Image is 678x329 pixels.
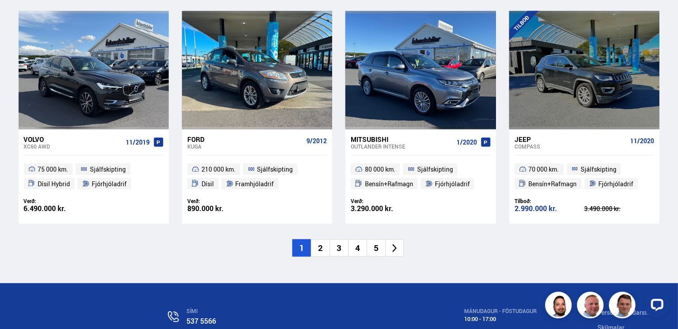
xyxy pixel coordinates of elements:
span: Fjórhjóladrif [435,179,470,189]
div: Ford [187,135,303,143]
img: n0V2lOsqF3l1V2iz.svg [168,311,179,322]
div: Compass [515,143,627,149]
span: 80 000 km. [365,164,395,175]
span: Fjórhjóladrif [598,179,633,189]
div: SÍMI [186,308,403,314]
div: Volvo [24,135,122,143]
span: Bensín+Rafmagn [529,179,577,189]
span: 11/2019 [126,139,150,146]
img: FbJEzSuNWCJXmdc-.webp [610,293,637,320]
span: Fjórhjóladrif [92,179,127,189]
img: nhp88E3Fdnt1Opn2.png [546,293,573,320]
div: Verð: [187,198,257,204]
a: Mitsubishi Outlander INTENSE 1/2020 80 000 km. Sjálfskipting Bensín+Rafmagn Fjórhjóladrif Verð: 3... [345,129,496,224]
div: Tilboð: [515,198,585,204]
span: 210 000 km. [201,164,236,175]
div: Verð: [351,198,421,204]
span: Sjálfskipting [417,164,453,175]
li: 1 [292,239,311,257]
span: 1/2020 [457,139,477,146]
span: 9/2012 [306,137,327,145]
div: 2.990.000 kr. [515,205,585,212]
span: 75 000 km. [38,164,68,175]
span: Dísil Hybrid [38,179,70,189]
img: siFngHWaQ9KaOqBr.png [578,293,605,320]
span: Sjálfskipting [257,164,293,175]
div: 3.490.000 kr. [584,206,654,212]
div: 10:00 - 17:00 [464,316,537,322]
li: 5 [367,239,385,257]
li: 4 [348,239,367,257]
span: Bensín+Rafmagn [365,179,413,189]
span: Sjálfskipting [90,164,126,175]
div: Kuga [187,143,303,149]
div: Mitsubishi [351,135,453,143]
div: Verð: [24,198,94,204]
div: MÁNUDAGUR - FÖSTUDAGUR [464,308,537,314]
span: Framhjóladrif [236,179,274,189]
span: 70 000 km. [529,164,559,175]
iframe: LiveChat chat widget [637,288,674,325]
div: XC60 AWD [24,143,122,149]
div: 890.000 kr. [187,205,257,212]
li: 2 [311,239,329,257]
a: Jeep Compass 11/2020 70 000 km. Sjálfskipting Bensín+Rafmagn Fjórhjóladrif Tilboð: 2.990.000 kr. ... [509,129,659,224]
li: 3 [329,239,348,257]
a: Ford Kuga 9/2012 210 000 km. Sjálfskipting Dísil Framhjóladrif Verð: 890.000 kr. [182,129,332,224]
span: Dísil [201,179,214,189]
a: Volvo XC60 AWD 11/2019 75 000 km. Sjálfskipting Dísil Hybrid Fjórhjóladrif Verð: 6.490.000 kr. [19,129,169,224]
span: Sjálfskipting [581,164,616,175]
a: 537 5566 [186,316,216,326]
div: Jeep [515,135,627,143]
div: Outlander INTENSE [351,143,453,149]
div: 3.290.000 kr. [351,205,421,212]
div: 6.490.000 kr. [24,205,94,212]
span: 11/2020 [630,137,654,145]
